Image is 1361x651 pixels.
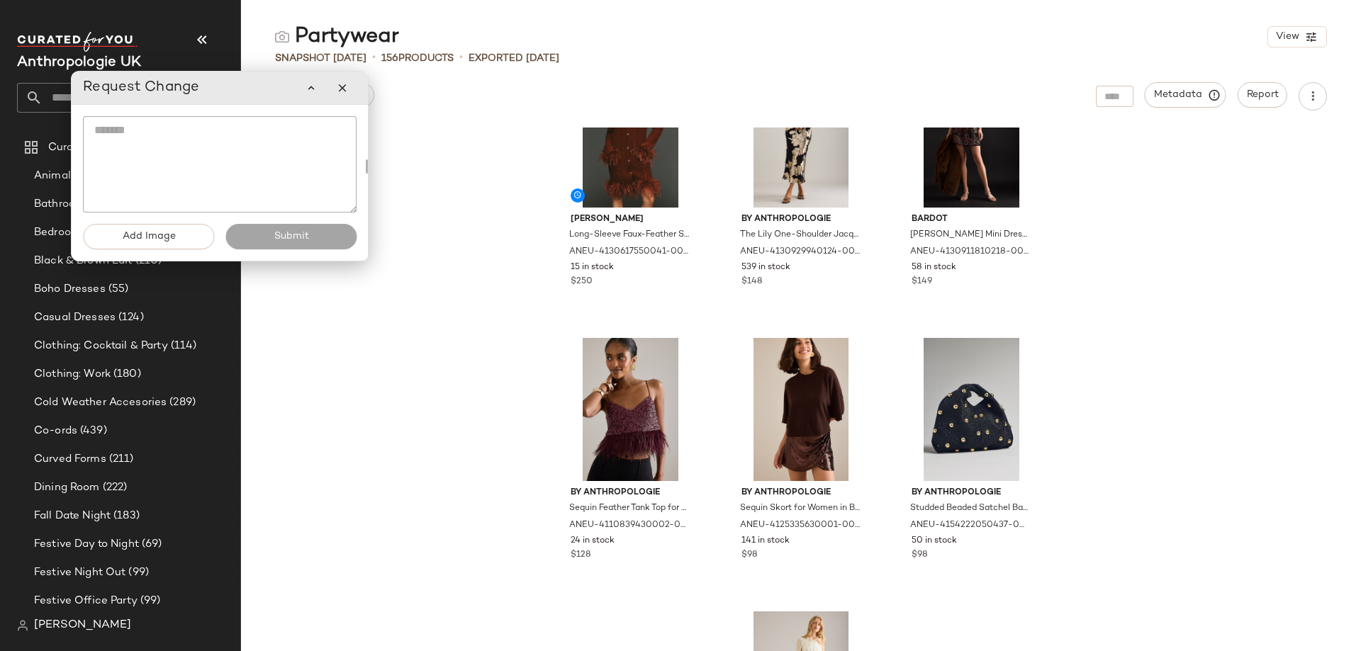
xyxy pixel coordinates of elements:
span: By Anthropologie [741,487,861,499]
span: Black & Brown Edit [34,253,133,269]
span: Sequin Skort for Women in Brown, Polyester/Elastane, Size Uk 10 by Anthropologie [740,502,860,515]
span: Report [1246,89,1279,101]
img: 4110839430002_054_e [559,338,702,481]
span: (69) [139,536,162,553]
span: The Lily One-Shoulder Jacquard Midi Slip Dress for Women in Black, Polyester/Viscose, Size Uk 12 ... [740,229,860,242]
span: Cold Weather Accesories [34,395,167,411]
span: $98 [741,549,757,562]
span: (114) [168,338,197,354]
span: ANEU-4154222050437-000-001 [910,519,1030,532]
span: (55) [106,281,129,298]
span: View [1275,31,1299,43]
span: Curved Forms [34,451,106,468]
span: Dining Room [34,480,100,496]
span: ANEU-4130617550041-000-061 [569,246,689,259]
span: 24 in stock [571,535,615,548]
span: (183) [111,508,140,524]
span: 50 in stock [912,535,957,548]
span: $128 [571,549,590,562]
img: svg%3e [275,30,289,44]
span: $149 [912,276,932,288]
span: Current Company Name [17,55,141,70]
span: Bathroom [34,196,85,213]
span: Co-ords [34,423,77,439]
span: • [372,50,376,67]
span: Boho Dresses [34,281,106,298]
span: $148 [741,276,762,288]
span: 15 in stock [571,261,614,274]
span: (211) [106,451,134,468]
span: [PERSON_NAME] [34,617,131,634]
span: ANEU-4130911810218-000-020 [910,246,1030,259]
span: Clothing: Work [34,366,111,383]
span: By Anthropologie [571,487,690,499]
span: Snapshot [DATE] [275,51,366,66]
span: Animal Print [34,168,98,184]
span: (180) [111,366,141,383]
span: Curations [48,140,99,156]
button: Report [1238,82,1287,108]
img: 102422953_001_b [900,338,1043,481]
button: Metadata [1145,82,1226,108]
img: svg%3e [17,620,28,631]
span: Long-Sleeve Faux-Feather Sweater Mini Dress for Women in Purple, Polyester/Acrylic/Elastane, Size... [569,229,689,242]
span: • [459,50,463,67]
span: Casual Dresses [34,310,116,326]
span: (289) [167,395,196,411]
span: $250 [571,276,593,288]
p: Exported [DATE] [469,51,559,66]
span: 58 in stock [912,261,956,274]
span: (124) [116,310,144,326]
span: 156 [381,53,398,64]
span: 141 in stock [741,535,790,548]
span: [PERSON_NAME] [571,213,690,226]
div: Products [381,51,454,66]
span: Bardot [912,213,1031,226]
span: By Anthropologie [912,487,1031,499]
img: 4125335630001_020_e [730,338,873,481]
span: (222) [100,480,128,496]
span: Bedroom [34,225,81,241]
div: Partywear [275,23,399,51]
span: ANEU-4125335630001-000-020 [740,519,860,532]
span: ANEU-4130929940124-000-001 [740,246,860,259]
span: Studded Beaded Satchel Bag for Women in Black, Cotton/Glass/Iron by Anthropologie [910,502,1030,515]
span: [PERSON_NAME] Mini Dress for Women in Brown, Polyester, Size Uk 14 by Bardot at Anthropologie [910,229,1030,242]
span: Clothing: Cocktail & Party [34,338,168,354]
span: By Anthropologie [741,213,861,226]
button: View [1267,26,1327,47]
span: Fall Date Night [34,508,111,524]
img: cfy_white_logo.C9jOOHJF.svg [17,32,138,52]
span: Metadata [1153,89,1218,101]
span: (439) [77,423,107,439]
span: $98 [912,549,927,562]
span: Festive Night Out [34,565,125,581]
span: Sequin Feather Tank Top for Women in Purple, Viscose, Size Uk 16 by Anthropologie [569,502,689,515]
span: (99) [138,593,161,609]
span: 539 in stock [741,261,790,274]
span: Festive Day to Night [34,536,139,553]
span: ANEU-4110839430002-000-054 [569,519,689,532]
span: Festive Office Party [34,593,138,609]
span: (99) [125,565,149,581]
